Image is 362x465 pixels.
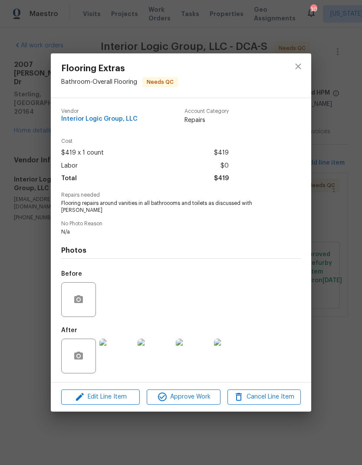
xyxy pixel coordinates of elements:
span: Repairs [184,116,229,125]
span: Needs QC [143,78,177,86]
span: Flooring repairs around vanities in all bathroooms and toilets as discussed with [PERSON_NAME] [61,200,277,214]
span: Edit Line Item [64,392,137,402]
span: Repairs needed [61,192,301,198]
h5: After [61,327,77,333]
span: Interior Logic Group, LLC [61,116,138,122]
span: $419 [214,172,229,185]
span: Flooring Extras [61,64,178,73]
button: Approve Work [147,389,220,405]
h5: Before [61,271,82,277]
span: Cost [61,139,229,144]
span: $0 [220,160,229,172]
h4: Photos [61,246,301,255]
span: No Photo Reason [61,221,301,227]
span: Total [61,172,77,185]
span: Vendor [61,109,138,114]
div: 30 [310,5,316,14]
button: Edit Line Item [61,389,140,405]
span: N/a [61,228,277,236]
span: Bathroom - Overall Flooring [61,79,137,85]
span: Approve Work [149,392,217,402]
button: close [288,56,309,77]
span: Account Category [184,109,229,114]
span: Labor [61,160,78,172]
span: $419 [214,147,229,159]
span: Cancel Line Item [230,392,298,402]
span: $419 x 1 count [61,147,104,159]
button: Cancel Line Item [227,389,301,405]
